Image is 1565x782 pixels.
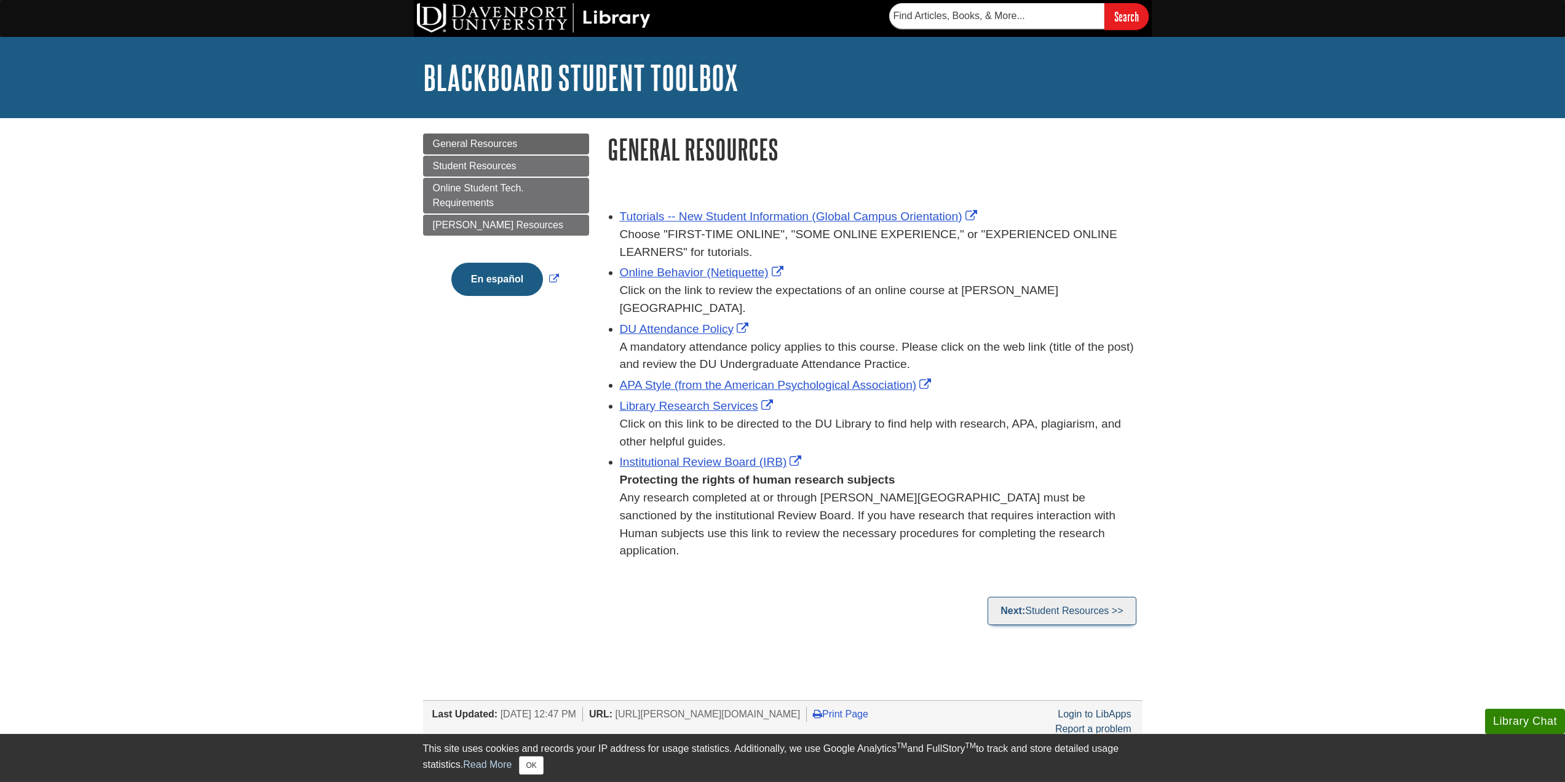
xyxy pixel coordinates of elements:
[965,741,976,750] sup: TM
[451,263,543,296] button: En español
[616,709,801,719] span: [URL][PERSON_NAME][DOMAIN_NAME]
[423,215,589,236] a: [PERSON_NAME] Resources
[463,759,512,770] a: Read More
[813,709,868,719] a: Print Page
[620,322,752,335] a: Link opens in new window
[448,274,562,284] a: Link opens in new window
[423,178,589,213] a: Online Student Tech. Requirements
[417,3,651,33] img: DU Library
[433,138,518,149] span: General Resources
[1058,709,1131,719] a: Login to LibApps
[620,471,1143,560] div: Any research completed at or through [PERSON_NAME][GEOGRAPHIC_DATA] must be sanctioned by the ins...
[423,156,589,177] a: Student Resources
[988,597,1136,625] a: Next:Student Resources >>
[1055,724,1131,734] a: Report a problem
[432,709,498,719] span: Last Updated:
[1000,605,1025,616] strong: Next:
[423,134,589,317] div: Guide Page Menu
[433,161,517,171] span: Student Resources
[889,3,1104,29] input: Find Articles, Books, & More...
[620,226,1143,261] div: Choose "FIRST-TIME ONLINE", "SOME ONLINE EXPERIENCE," or "EXPERIENCED ONLINE LEARNERS" for tutori...
[620,473,895,486] strong: Protecting the rights of human research subjects
[589,709,612,719] span: URL:
[608,134,1143,165] h1: General Resources
[889,3,1149,30] form: Searches DU Library's articles, books, and more
[813,709,822,719] i: Print Page
[423,741,1143,775] div: This site uses cookies and records your IP address for usage statistics. Additionally, we use Goo...
[620,399,776,412] a: Link opens in new window
[620,378,935,391] a: Link opens in new window
[620,210,980,223] a: Link opens in new window
[519,756,543,775] button: Close
[423,134,589,154] a: General Resources
[620,338,1143,374] div: A mandatory attendance policy applies to this course. Please click on the web link (title of the ...
[620,282,1143,317] div: Click on the link to review the expectations of an online course at [PERSON_NAME][GEOGRAPHIC_DATA].
[620,455,805,468] a: Link opens in new window
[1485,709,1565,734] button: Library Chat
[620,415,1143,451] div: Click on this link to be directed to the DU Library to find help with research, APA, plagiarism, ...
[433,183,524,208] span: Online Student Tech. Requirements
[1104,3,1149,30] input: Search
[501,709,576,719] span: [DATE] 12:47 PM
[620,266,786,279] a: Link opens in new window
[433,220,564,230] span: [PERSON_NAME] Resources
[897,741,907,750] sup: TM
[423,58,738,97] a: Blackboard Student Toolbox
